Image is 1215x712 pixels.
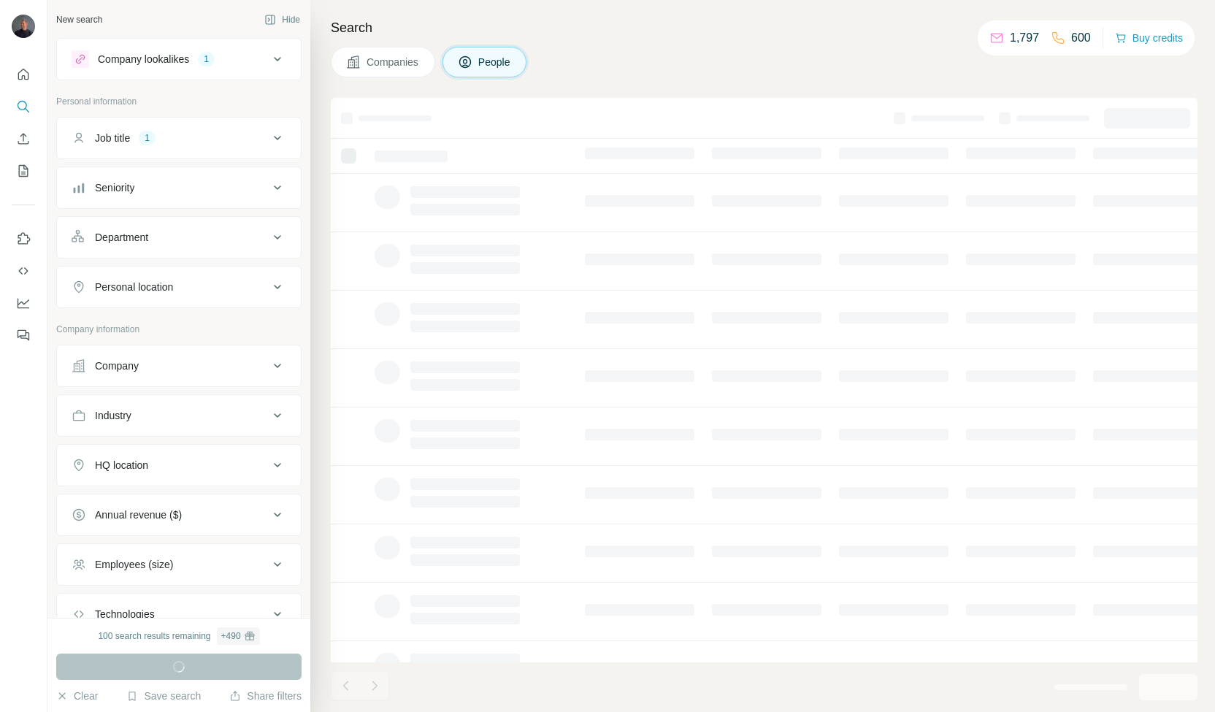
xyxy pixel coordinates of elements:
[12,93,35,120] button: Search
[56,95,302,108] p: Personal information
[56,323,302,336] p: Company information
[1115,28,1183,48] button: Buy credits
[57,170,301,205] button: Seniority
[57,348,301,383] button: Company
[229,689,302,703] button: Share filters
[95,131,130,145] div: Job title
[95,408,131,423] div: Industry
[95,230,148,245] div: Department
[478,55,512,69] span: People
[57,269,301,305] button: Personal location
[56,689,98,703] button: Clear
[254,9,310,31] button: Hide
[1071,29,1091,47] p: 600
[12,290,35,316] button: Dashboard
[95,359,139,373] div: Company
[57,497,301,532] button: Annual revenue ($)
[57,448,301,483] button: HQ location
[12,258,35,284] button: Use Surfe API
[367,55,420,69] span: Companies
[57,398,301,433] button: Industry
[331,18,1197,38] h4: Search
[95,508,182,522] div: Annual revenue ($)
[57,42,301,77] button: Company lookalikes1
[95,557,173,572] div: Employees (size)
[57,120,301,156] button: Job title1
[95,280,173,294] div: Personal location
[139,131,156,145] div: 1
[221,629,241,643] div: + 490
[98,52,189,66] div: Company lookalikes
[126,689,201,703] button: Save search
[12,322,35,348] button: Feedback
[98,627,259,645] div: 100 search results remaining
[95,607,155,621] div: Technologies
[95,458,148,472] div: HQ location
[12,226,35,252] button: Use Surfe on LinkedIn
[57,220,301,255] button: Department
[12,158,35,184] button: My lists
[12,126,35,152] button: Enrich CSV
[56,13,102,26] div: New search
[198,53,215,66] div: 1
[12,61,35,88] button: Quick start
[57,597,301,632] button: Technologies
[95,180,134,195] div: Seniority
[12,15,35,38] img: Avatar
[1010,29,1039,47] p: 1,797
[57,547,301,582] button: Employees (size)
